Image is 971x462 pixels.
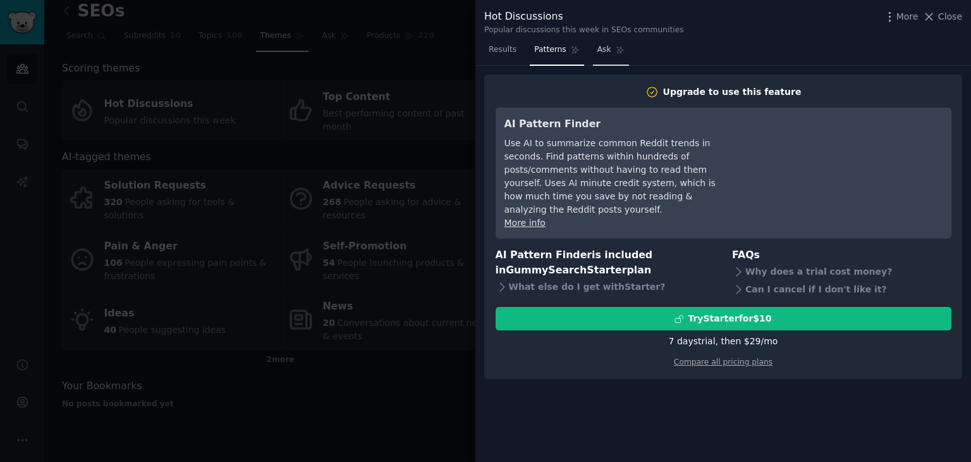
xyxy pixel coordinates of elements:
[484,25,684,36] div: Popular discussions this week in SEOs communities
[597,44,611,56] span: Ask
[753,116,943,211] iframe: YouTube video player
[504,116,735,132] h3: AI Pattern Finder
[506,264,626,276] span: GummySearch Starter
[534,44,566,56] span: Patterns
[922,10,962,23] button: Close
[732,280,951,298] div: Can I cancel if I don't like it?
[732,263,951,280] div: Why does a trial cost money?
[938,10,962,23] span: Close
[732,247,951,263] h3: FAQs
[496,307,951,330] button: TryStarterfor$10
[688,312,771,325] div: Try Starter for $10
[504,137,735,216] div: Use AI to summarize common Reddit trends in seconds. Find patterns within hundreds of posts/comme...
[530,40,583,66] a: Patterns
[496,247,715,278] h3: AI Pattern Finder is included in plan
[496,278,715,296] div: What else do I get with Starter ?
[593,40,629,66] a: Ask
[674,358,773,366] a: Compare all pricing plans
[896,10,919,23] span: More
[484,9,684,25] div: Hot Discussions
[504,218,546,228] a: More info
[489,44,516,56] span: Results
[669,335,778,348] div: 7 days trial, then $ 29 /mo
[663,85,802,99] div: Upgrade to use this feature
[883,10,919,23] button: More
[484,40,521,66] a: Results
